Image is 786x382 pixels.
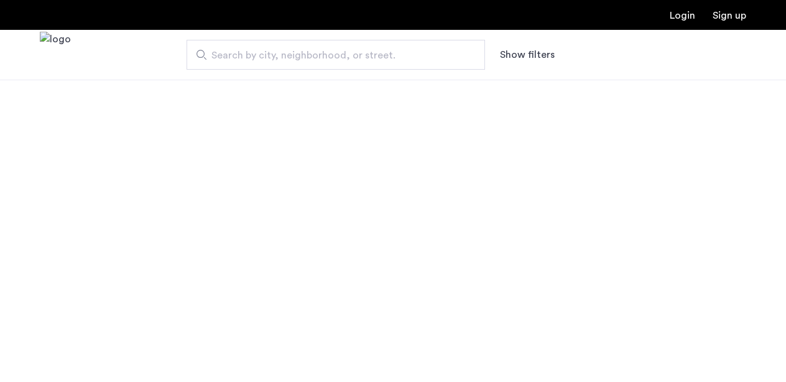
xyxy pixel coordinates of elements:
a: Cazamio Logo [40,32,71,78]
button: Show or hide filters [500,47,555,62]
span: Search by city, neighborhood, or street. [211,48,450,63]
input: Apartment Search [187,40,485,70]
a: Login [670,11,695,21]
a: Registration [713,11,746,21]
img: logo [40,32,71,78]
